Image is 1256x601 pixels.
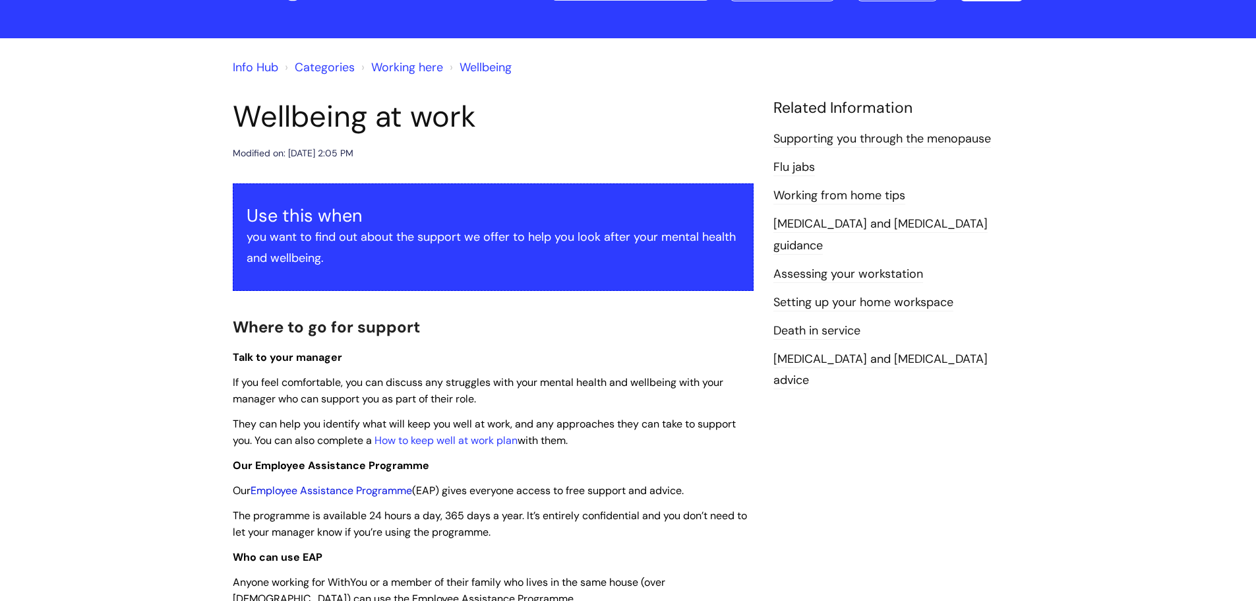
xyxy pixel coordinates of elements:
a: Employee Assistance Programme [251,484,412,497]
h4: Related Information [773,99,1024,117]
a: [MEDICAL_DATA] and [MEDICAL_DATA] guidance [773,216,988,254]
a: How to keep well at work plan [374,433,518,447]
span: They can help you identify what will keep you well at work, and any approaches they can take to s... [233,417,736,447]
li: Solution home [282,57,355,78]
a: Supporting you through the menopause [773,131,991,148]
a: Working here [371,59,443,75]
span: Our Employee Assistance Programme [233,459,429,472]
h1: Wellbeing at work [233,99,754,135]
li: Working here [358,57,443,78]
div: Modified on: [DATE] 2:05 PM [233,145,353,162]
a: Flu jabs [773,159,815,176]
a: [MEDICAL_DATA] and [MEDICAL_DATA] advice [773,351,988,389]
a: Wellbeing [460,59,512,75]
h3: Use this when [247,205,740,226]
a: Categories [295,59,355,75]
span: If you feel comfortable, you can discuss any struggles with your mental health and wellbeing with... [233,375,723,406]
strong: Who can use EAP [233,550,322,564]
a: Assessing your workstation [773,266,923,283]
span: The programme is available 24 hours a day, 365 days a year. It’s entirely confidential and you do... [233,509,747,539]
p: you want to find out about the support we offer to help you look after your mental health and wel... [247,226,740,269]
a: Setting up your home workspace [773,294,953,311]
a: Info Hub [233,59,278,75]
span: with them. [518,433,568,447]
span: Where to go for support [233,317,420,337]
span: Our (EAP) gives everyone access to free support and advice. [233,484,684,497]
a: Death in service [773,323,860,340]
span: Talk to your manager [233,350,342,364]
li: Wellbeing [446,57,512,78]
a: Working from home tips [773,187,905,205]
